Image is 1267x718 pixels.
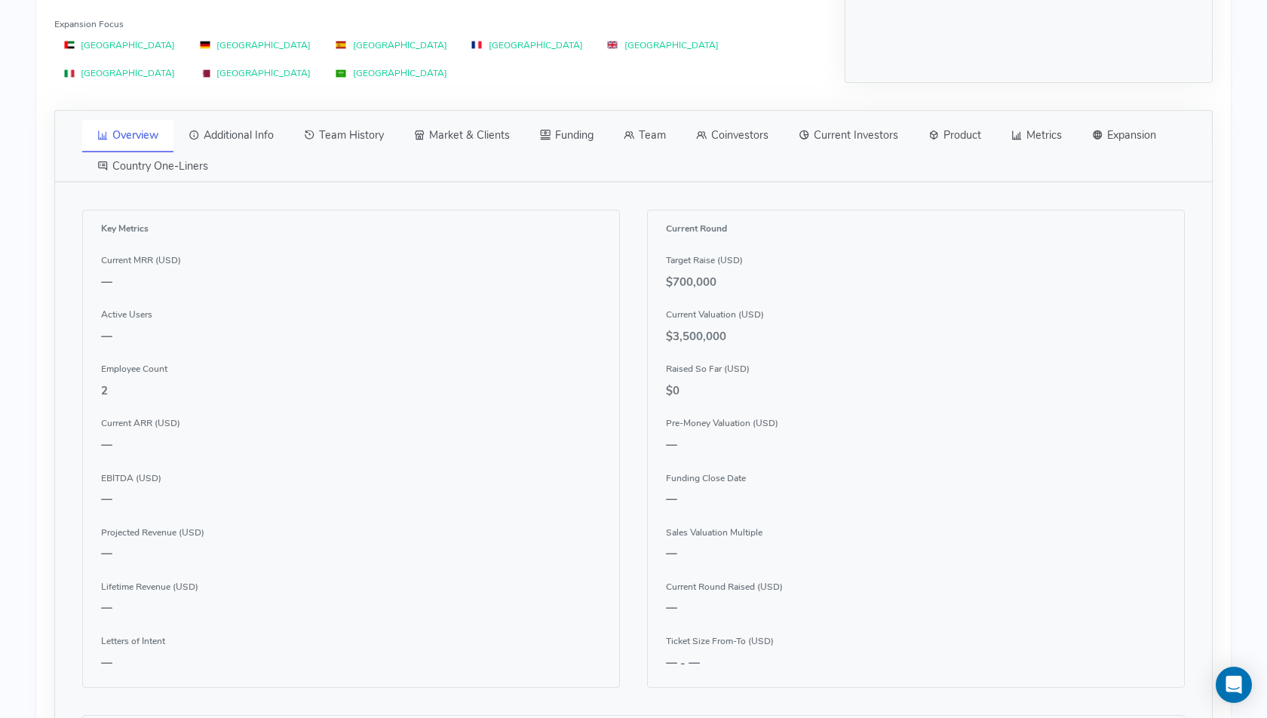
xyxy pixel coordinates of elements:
[54,17,124,31] label: Expansion Focus
[666,657,1166,670] h5: — - —
[666,439,1166,452] h5: —
[326,63,452,82] span: [GEOGRAPHIC_DATA]
[54,35,181,54] span: [GEOGRAPHIC_DATA]
[681,120,784,152] a: Coinvestors
[54,63,181,82] span: [GEOGRAPHIC_DATA]
[173,120,289,152] a: Additional Info
[289,120,399,152] a: Team History
[101,439,601,452] h5: —
[101,330,601,343] h5: —
[666,526,762,539] label: Sales Valuation Multiple
[101,253,181,267] label: Current MRR (USD)
[666,493,1166,506] h5: —
[190,63,317,82] span: [GEOGRAPHIC_DATA]
[326,35,452,54] span: [GEOGRAPHIC_DATA]
[101,493,601,506] h5: —
[101,602,601,615] h5: —
[101,224,601,234] h6: Key Metrics
[101,471,161,485] label: EBITDA (USD)
[82,120,173,153] a: Overview
[666,224,1166,234] h6: Current Round
[666,385,1166,397] h5: $0
[666,634,774,648] label: Ticket Size From-To (USD)
[101,548,601,560] h5: —
[598,35,725,54] span: [GEOGRAPHIC_DATA]
[666,253,743,267] label: Target Raise (USD)
[666,362,750,376] label: Raised So Far (USD)
[784,120,913,152] a: Current Investors
[525,120,609,152] a: Funding
[101,634,165,648] label: Letters of Intent
[913,120,996,152] a: Product
[666,308,764,321] label: Current Valuation (USD)
[1216,667,1252,703] div: Open Intercom Messenger
[666,602,1166,615] h5: —
[101,657,601,670] h5: —
[399,120,525,152] a: Market & Clients
[666,471,746,485] label: Funding Close Date
[82,151,223,183] a: Country One-Liners
[101,308,152,321] label: Active Users
[666,580,783,594] label: Current Round Raised (USD)
[101,526,204,539] label: Projected Revenue (USD)
[666,276,1166,289] h5: $700,000
[996,120,1077,152] a: Metrics
[101,362,167,376] label: Employee Count
[101,276,601,289] h5: —
[101,385,601,397] h5: 2
[609,120,681,152] a: Team
[101,416,180,430] label: Current ARR (USD)
[666,330,1166,343] h5: $3,500,000
[666,416,778,430] label: Pre-Money Valuation (USD)
[666,548,1166,560] h5: —
[1077,120,1171,152] a: Expansion
[101,580,198,594] label: Lifetime Revenue (USD)
[462,35,589,54] span: [GEOGRAPHIC_DATA]
[190,35,317,54] span: [GEOGRAPHIC_DATA]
